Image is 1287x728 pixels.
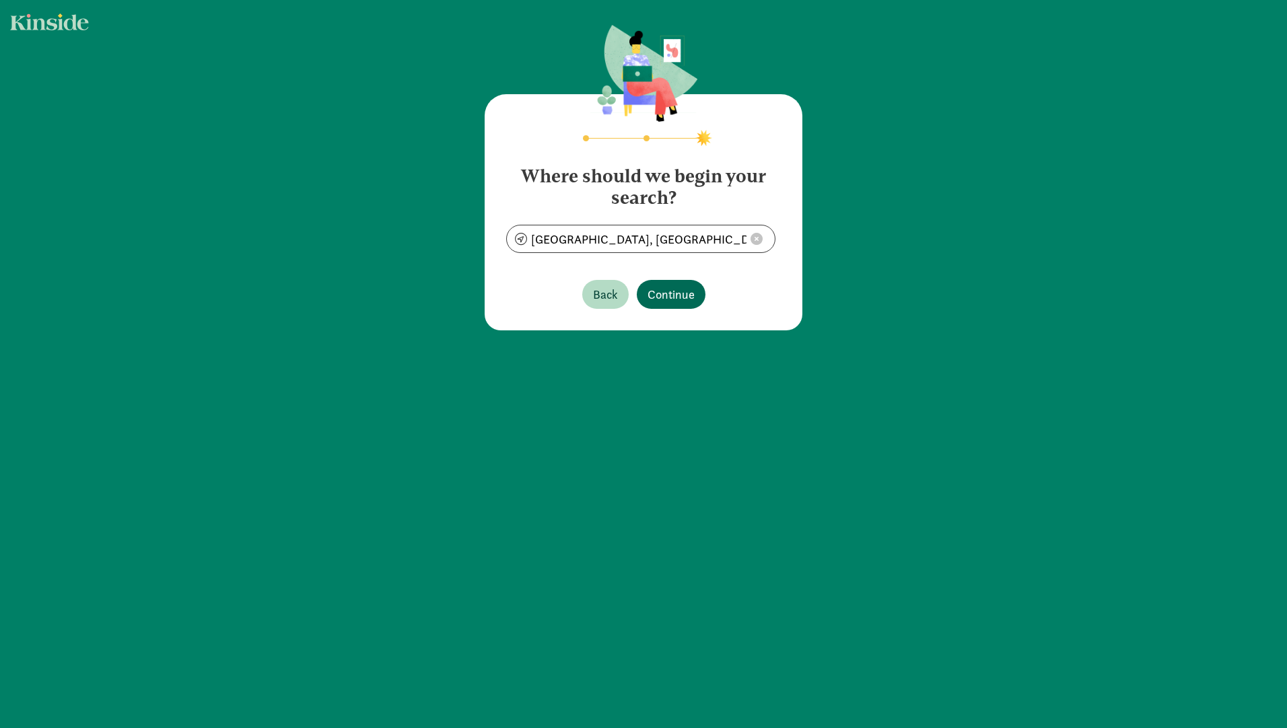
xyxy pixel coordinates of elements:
h4: Where should we begin your search? [506,155,781,209]
input: enter zipcode or address [507,225,775,252]
span: Continue [648,285,695,303]
span: Back [593,285,618,303]
button: Continue [637,280,705,309]
button: Back [582,280,629,309]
